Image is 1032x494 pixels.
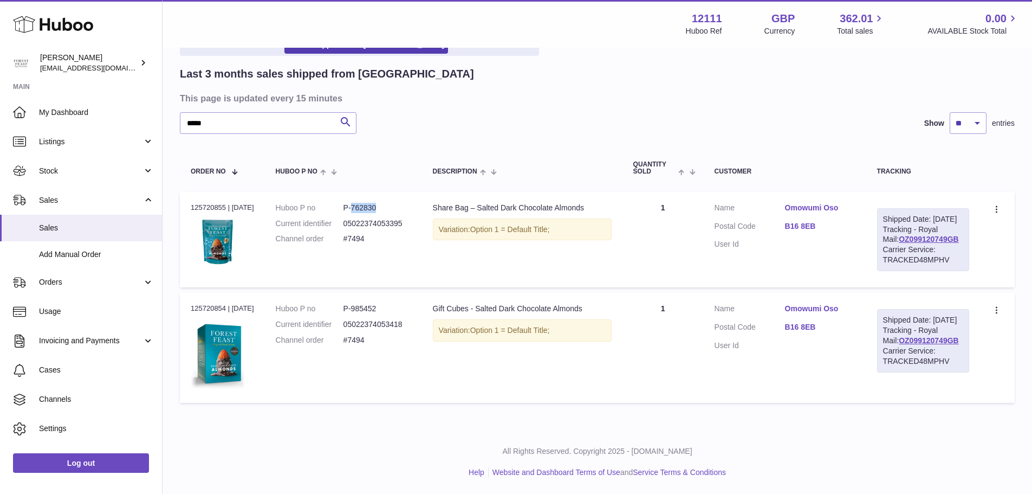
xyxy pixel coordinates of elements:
dd: #7494 [343,234,411,244]
div: Variation: [433,219,612,241]
span: Huboo P no [276,168,317,175]
span: Sales [39,223,154,233]
div: Shipped Date: [DATE] [883,214,963,224]
span: Order No [191,168,226,175]
div: Shipped Date: [DATE] [883,315,963,325]
div: Carrier Service: TRACKED48MPHV [883,245,963,265]
dt: Channel order [276,335,343,345]
div: 125720854 | [DATE] [191,304,254,313]
a: Omowumi Oso [785,203,855,213]
span: entries [992,118,1015,129]
span: Invoicing and Payments [39,336,142,346]
span: Option 1 = Default Title; [470,326,550,335]
div: Carrier Service: TRACKED48MPHV [883,346,963,367]
dd: P-985452 [343,304,411,314]
dt: Postal Code [715,322,785,335]
a: B16 8EB [785,221,855,232]
dd: 05022374053395 [343,219,411,229]
p: All Rights Reserved. Copyright 2025 - [DOMAIN_NAME] [171,446,1023,457]
a: Log out [13,453,149,473]
a: Help [469,468,484,477]
h3: This page is updated every 15 minutes [180,92,1012,104]
td: 1 [622,293,704,403]
li: and [489,467,726,478]
a: B16 8EB [785,322,855,332]
span: My Dashboard [39,107,154,118]
a: Website and Dashboard Terms of Use [492,468,620,477]
span: Description [433,168,477,175]
span: Settings [39,424,154,434]
div: Tracking [877,168,969,175]
span: Usage [39,306,154,317]
span: Cases [39,365,154,375]
img: Sharebagalmonds.png [191,216,245,270]
div: Tracking - Royal Mail: [877,309,969,372]
div: Gift Cubes - Salted Dark Chocolate Almonds [433,304,612,314]
span: Option 1 = Default Title; [470,225,550,234]
img: internalAdmin-12111@internal.huboo.com [13,55,29,71]
a: Service Terms & Conditions [633,468,726,477]
div: Tracking - Royal Mail: [877,208,969,271]
span: Orders [39,277,142,287]
dt: User Id [715,341,785,351]
div: Share Bag – Salted Dark Chocolate Almonds [433,203,612,213]
dt: Current identifier [276,319,343,330]
label: Show [924,118,944,129]
div: Currency [764,26,795,36]
h2: Last 3 months sales shipped from [GEOGRAPHIC_DATA] [180,67,474,81]
a: 0.00 AVAILABLE Stock Total [927,11,1019,36]
div: Variation: [433,319,612,342]
a: Omowumi Oso [785,304,855,314]
span: AVAILABLE Stock Total [927,26,1019,36]
dt: User Id [715,239,785,249]
div: Huboo Ref [686,26,722,36]
dt: Postal Code [715,221,785,234]
dd: 05022374053418 [343,319,411,330]
span: [EMAIL_ADDRESS][DOMAIN_NAME] [40,63,159,72]
dd: #7494 [343,335,411,345]
dt: Current identifier [276,219,343,229]
dt: Channel order [276,234,343,244]
div: [PERSON_NAME] [40,53,138,73]
dt: Name [715,304,785,317]
span: Add Manual Order [39,249,154,260]
span: Listings [39,137,142,147]
span: 362.01 [840,11,873,26]
a: 362.01 Total sales [837,11,885,36]
img: 121111730973049.jpg [191,317,245,389]
dd: P-762830 [343,203,411,213]
td: 1 [622,192,704,287]
strong: 12111 [692,11,722,26]
span: Quantity Sold [633,161,676,175]
a: OZ099120749GB [899,235,959,243]
dt: Huboo P no [276,304,343,314]
dt: Name [715,203,785,216]
div: 125720855 | [DATE] [191,203,254,213]
span: Total sales [837,26,885,36]
div: Customer [715,168,855,175]
strong: GBP [771,11,795,26]
span: Channels [39,394,154,405]
span: 0.00 [985,11,1007,26]
span: Sales [39,195,142,206]
span: Stock [39,166,142,176]
a: OZ099120749GB [899,336,959,345]
dt: Huboo P no [276,203,343,213]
